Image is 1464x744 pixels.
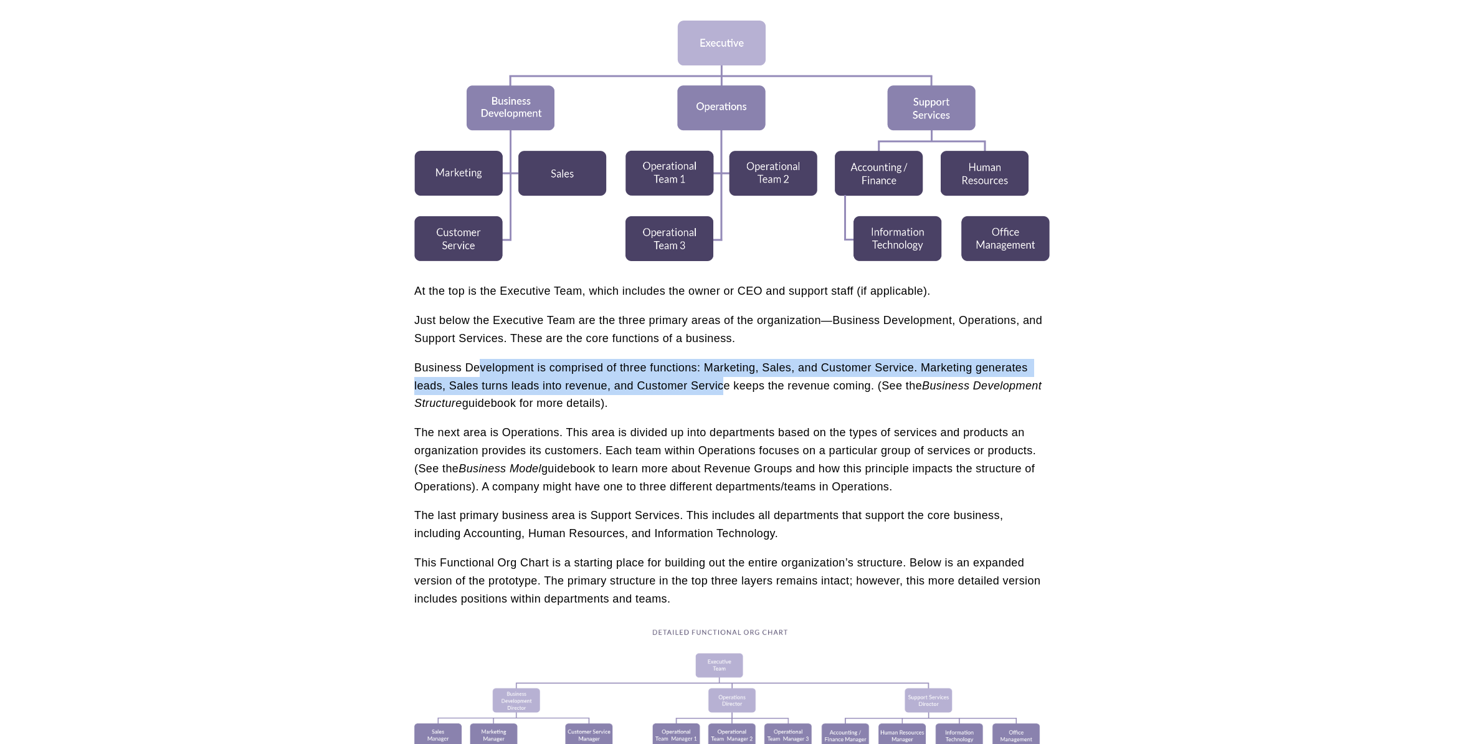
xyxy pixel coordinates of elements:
p: The last primary business area is Support Services. This includes all departments that support th... [414,507,1050,543]
p: Business Development is comprised of three functions: Marketing, Sales, and Customer Service. Mar... [414,359,1050,413]
p: The next area is Operations. This area is divided up into departments based on the types of servi... [414,424,1050,495]
p: At the top is the Executive Team, which includes the owner or CEO and support staff (if applicable). [414,282,1050,300]
p: This Functional Org Chart is a starting place for building out the entire organization’s structur... [414,554,1050,608]
p: Just below the Executive Team are the three primary areas of the organization—Business Developmen... [414,312,1050,348]
em: Business Model [459,462,541,475]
